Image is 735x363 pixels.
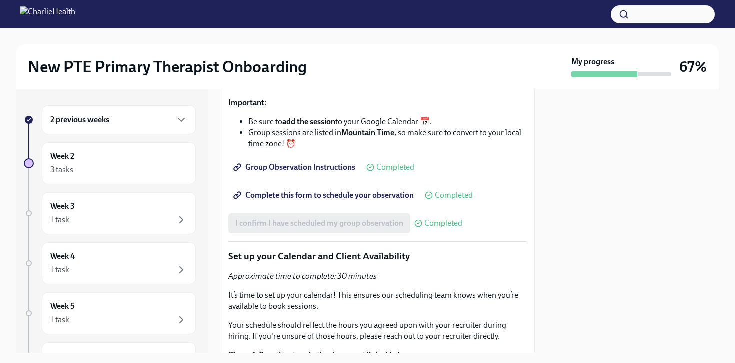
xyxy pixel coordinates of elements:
[228,98,264,107] strong: Important
[24,142,196,184] a: Week 23 tasks
[235,190,414,200] span: Complete this form to schedule your observation
[424,219,462,227] span: Completed
[228,185,421,205] a: Complete this form to schedule your observation
[42,105,196,134] div: 2 previous weeks
[24,242,196,284] a: Week 41 task
[20,6,75,22] img: CharlieHealth
[50,264,69,275] div: 1 task
[228,350,413,360] strong: Please follow the steps in the document linked below:
[435,191,473,199] span: Completed
[228,290,526,312] p: It’s time to set up your calendar! This ensures our scheduling team knows when you’re available t...
[50,314,69,325] div: 1 task
[50,114,109,125] h6: 2 previous weeks
[28,57,307,77] h2: New PTE Primary Therapist Onboarding
[228,97,526,108] p: :
[248,116,526,127] li: Be sure to to your Google Calendar 📅.
[228,157,362,177] a: Group Observation Instructions
[376,163,414,171] span: Completed
[50,164,73,175] div: 3 tasks
[24,192,196,234] a: Week 31 task
[248,127,526,149] li: Group sessions are listed in , so make sure to convert to your local time zone! ⏰
[50,214,69,225] div: 1 task
[235,162,355,172] span: Group Observation Instructions
[24,292,196,334] a: Week 51 task
[571,56,614,67] strong: My progress
[50,251,75,262] h6: Week 4
[228,271,377,281] em: Approximate time to complete: 30 minutes
[50,301,75,312] h6: Week 5
[50,151,74,162] h6: Week 2
[228,250,526,263] p: Set up your Calendar and Client Availability
[341,128,394,137] strong: Mountain Time
[679,58,707,76] h3: 67%
[50,351,75,362] h6: Week 6
[50,201,75,212] h6: Week 3
[228,320,526,342] p: Your schedule should reflect the hours you agreed upon with your recruiter during hiring. If you'...
[282,117,335,126] strong: add the session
